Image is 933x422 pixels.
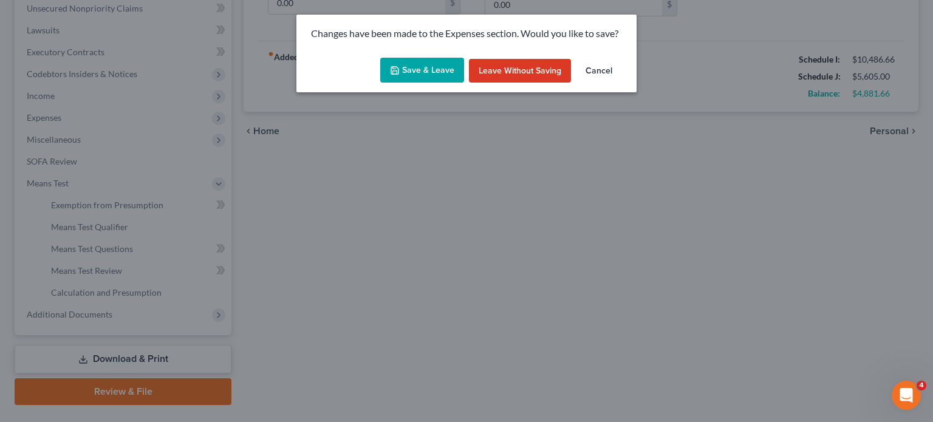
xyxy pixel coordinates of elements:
button: Leave without Saving [469,59,571,83]
p: Changes have been made to the Expenses section. Would you like to save? [311,27,622,41]
button: Cancel [576,59,622,83]
iframe: Intercom live chat [892,381,921,410]
span: 4 [917,381,926,390]
button: Save & Leave [380,58,464,83]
